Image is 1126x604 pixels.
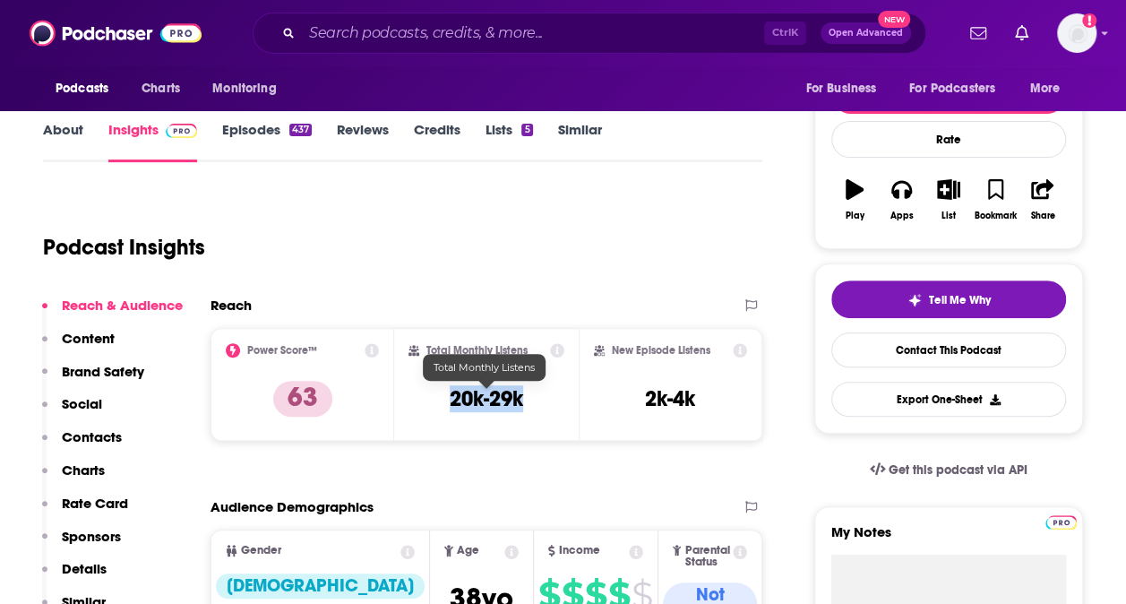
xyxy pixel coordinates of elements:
button: Brand Safety [42,363,144,396]
p: Contacts [62,428,122,445]
span: Parental Status [684,545,729,568]
div: [DEMOGRAPHIC_DATA] [216,574,425,599]
span: Income [559,545,600,557]
button: open menu [43,72,132,106]
a: Similar [558,121,602,162]
button: Charts [42,462,105,495]
img: Podchaser Pro [1045,515,1077,530]
img: User Profile [1057,13,1096,53]
button: Reach & Audience [42,297,183,330]
div: 437 [289,124,312,136]
span: Charts [142,76,180,101]
input: Search podcasts, credits, & more... [302,19,764,47]
button: open menu [200,72,299,106]
button: Sponsors [42,528,121,561]
span: Podcasts [56,76,108,101]
span: Get this podcast via API [889,462,1027,478]
span: Tell Me Why [929,293,991,307]
svg: Add a profile image [1082,13,1096,28]
a: Charts [130,72,191,106]
span: For Business [805,76,876,101]
h2: Power Score™ [247,344,317,357]
div: Rate [831,121,1066,158]
button: List [925,168,972,232]
div: Bookmark [975,211,1017,221]
div: Apps [890,211,914,221]
button: Share [1019,168,1066,232]
p: Content [62,330,115,347]
span: Logged in as eseto [1057,13,1096,53]
img: Podchaser - Follow, Share and Rate Podcasts [30,16,202,50]
span: More [1030,76,1061,101]
p: Social [62,395,102,412]
p: 63 [273,381,332,417]
button: Apps [878,168,924,232]
img: Podchaser Pro [166,124,197,138]
a: Contact This Podcast [831,332,1066,367]
label: My Notes [831,523,1066,555]
button: Rate Card [42,495,128,528]
p: Rate Card [62,495,128,512]
div: 5 [521,124,532,136]
button: open menu [1018,72,1083,106]
p: Details [62,560,107,577]
p: Reach & Audience [62,297,183,314]
button: Bookmark [972,168,1019,232]
a: Show notifications dropdown [963,18,993,48]
h2: Total Monthly Listens [426,344,528,357]
img: tell me why sparkle [907,293,922,307]
h2: New Episode Listens [612,344,710,357]
span: For Podcasters [909,76,995,101]
span: Monitoring [212,76,276,101]
h2: Audience Demographics [211,498,374,515]
a: InsightsPodchaser Pro [108,121,197,162]
p: Charts [62,462,105,479]
button: open menu [898,72,1021,106]
span: Open Advanced [829,29,903,38]
h3: 2k-4k [645,385,695,412]
button: Content [42,330,115,363]
button: Details [42,560,107,593]
button: tell me why sparkleTell Me Why [831,280,1066,318]
h1: Podcast Insights [43,234,205,261]
a: Show notifications dropdown [1008,18,1036,48]
button: Show profile menu [1057,13,1096,53]
a: About [43,121,83,162]
a: Episodes437 [222,121,312,162]
button: Social [42,395,102,428]
button: Contacts [42,428,122,462]
div: Search podcasts, credits, & more... [253,13,926,54]
a: Get this podcast via API [855,448,1042,492]
h2: Reach [211,297,252,314]
p: Sponsors [62,528,121,545]
button: Open AdvancedNew [821,22,911,44]
div: List [941,211,956,221]
p: Brand Safety [62,363,144,380]
span: Gender [241,545,281,557]
div: Share [1030,211,1054,221]
a: Pro website [1045,513,1077,530]
button: Play [831,168,878,232]
span: Ctrl K [764,22,806,45]
h3: 20k-29k [450,385,523,412]
button: Export One-Sheet [831,382,1066,417]
div: Play [846,211,864,221]
a: Reviews [337,121,389,162]
span: New [878,11,910,28]
a: Credits [414,121,460,162]
a: Lists5 [486,121,532,162]
span: Total Monthly Listens [434,361,535,374]
span: Age [457,545,479,557]
button: open menu [793,72,898,106]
